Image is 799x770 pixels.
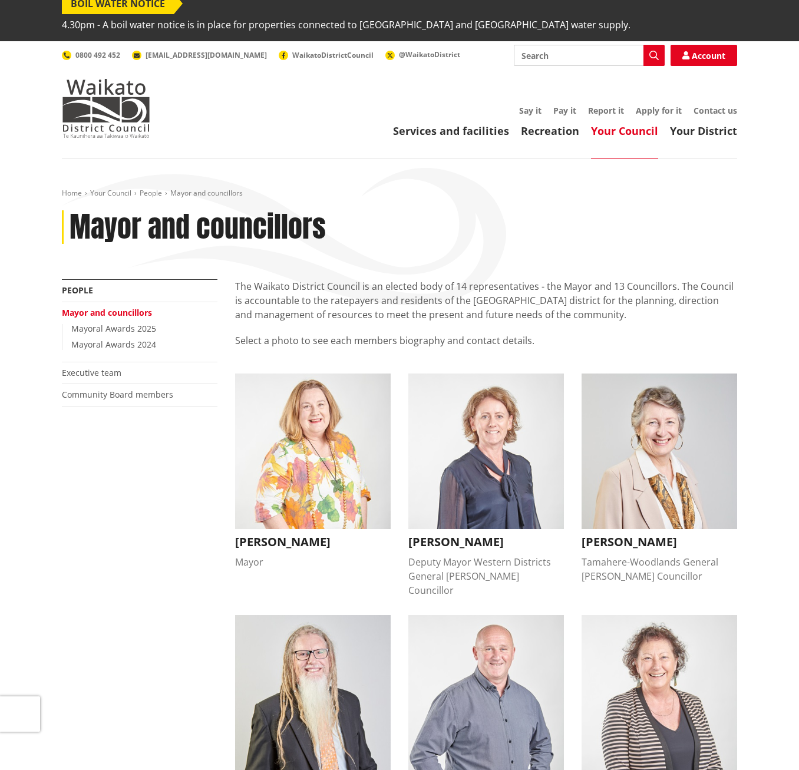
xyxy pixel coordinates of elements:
[71,339,156,350] a: Mayoral Awards 2024
[62,188,82,198] a: Home
[235,555,391,569] div: Mayor
[588,105,624,116] a: Report it
[75,50,120,60] span: 0800 492 452
[235,333,737,362] p: Select a photo to see each members biography and contact details.
[745,721,787,763] iframe: Messenger Launcher
[62,189,737,199] nav: breadcrumb
[90,188,131,198] a: Your Council
[62,389,173,400] a: Community Board members
[521,124,579,138] a: Recreation
[140,188,162,198] a: People
[70,210,326,244] h1: Mayor and councillors
[582,374,737,529] img: Crystal Beavis
[408,555,564,597] div: Deputy Mayor Western Districts General [PERSON_NAME] Councillor
[582,555,737,583] div: Tamahere-Woodlands General [PERSON_NAME] Councillor
[408,374,564,597] button: Carolyn Eyre [PERSON_NAME] Deputy Mayor Western Districts General [PERSON_NAME] Councillor
[582,374,737,583] button: Crystal Beavis [PERSON_NAME] Tamahere-Woodlands General [PERSON_NAME] Councillor
[591,124,658,138] a: Your Council
[235,535,391,549] h3: [PERSON_NAME]
[399,49,460,60] span: @WaikatoDistrict
[132,50,267,60] a: [EMAIL_ADDRESS][DOMAIN_NAME]
[235,374,391,529] img: Jacqui Church
[71,323,156,334] a: Mayoral Awards 2025
[235,279,737,322] p: The Waikato District Council is an elected body of 14 representatives - the Mayor and 13 Councill...
[385,49,460,60] a: @WaikatoDistrict
[636,105,682,116] a: Apply for it
[62,285,93,296] a: People
[235,374,391,569] button: Jacqui Church [PERSON_NAME] Mayor
[514,45,665,66] input: Search input
[408,374,564,529] img: Carolyn Eyre
[170,188,243,198] span: Mayor and councillors
[670,124,737,138] a: Your District
[279,50,374,60] a: WaikatoDistrictCouncil
[62,367,121,378] a: Executive team
[582,535,737,549] h3: [PERSON_NAME]
[553,105,576,116] a: Pay it
[62,14,630,35] span: 4.30pm - A boil water notice is in place for properties connected to [GEOGRAPHIC_DATA] and [GEOGR...
[671,45,737,66] a: Account
[62,79,150,138] img: Waikato District Council - Te Kaunihera aa Takiwaa o Waikato
[62,307,152,318] a: Mayor and councillors
[62,50,120,60] a: 0800 492 452
[408,535,564,549] h3: [PERSON_NAME]
[694,105,737,116] a: Contact us
[146,50,267,60] span: [EMAIL_ADDRESS][DOMAIN_NAME]
[393,124,509,138] a: Services and facilities
[519,105,542,116] a: Say it
[292,50,374,60] span: WaikatoDistrictCouncil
